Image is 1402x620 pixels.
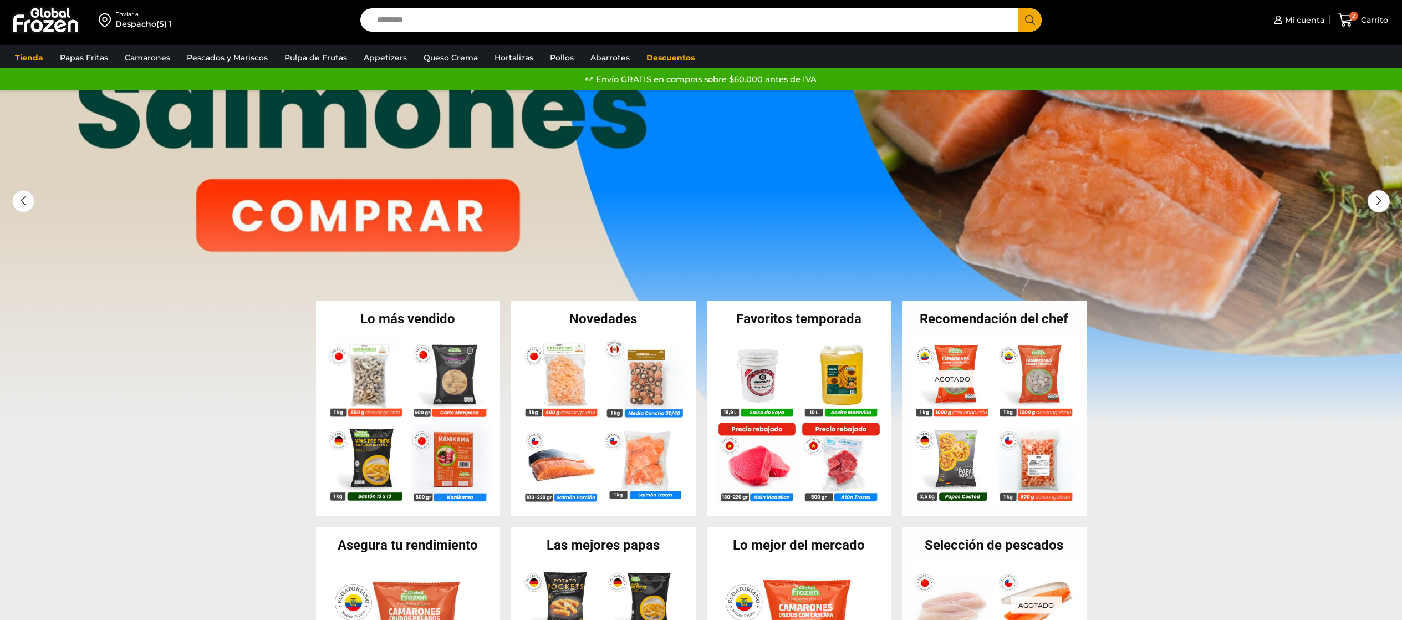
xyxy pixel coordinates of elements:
[119,47,176,68] a: Camarones
[1335,7,1391,33] a: 2 Carrito
[902,312,1087,326] h2: Recomendación del chef
[489,47,539,68] a: Hortalizas
[1271,9,1324,31] a: Mi cuenta
[99,11,115,29] img: address-field-icon.svg
[115,18,172,29] div: Despacho(S) 1
[1018,8,1042,32] button: Search button
[1368,190,1390,212] div: Next slide
[1282,14,1324,26] span: Mi cuenta
[585,47,635,68] a: Abarrotes
[181,47,273,68] a: Pescados y Mariscos
[279,47,353,68] a: Pulpa de Frutas
[316,312,501,326] h2: Lo más vendido
[1358,14,1388,26] span: Carrito
[418,47,483,68] a: Queso Crema
[54,47,114,68] a: Papas Fritas
[641,47,700,68] a: Descuentos
[927,370,978,387] p: Agotado
[511,538,696,552] h2: Las mejores papas
[9,47,49,68] a: Tienda
[544,47,579,68] a: Pollos
[115,11,172,18] div: Enviar a
[1011,597,1062,614] p: Agotado
[902,538,1087,552] h2: Selección de pescados
[707,312,891,326] h2: Favoritos temporada
[316,538,501,552] h2: Asegura tu rendimiento
[707,538,891,552] h2: Lo mejor del mercado
[511,312,696,326] h2: Novedades
[358,47,412,68] a: Appetizers
[1349,12,1358,21] span: 2
[12,190,34,212] div: Previous slide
